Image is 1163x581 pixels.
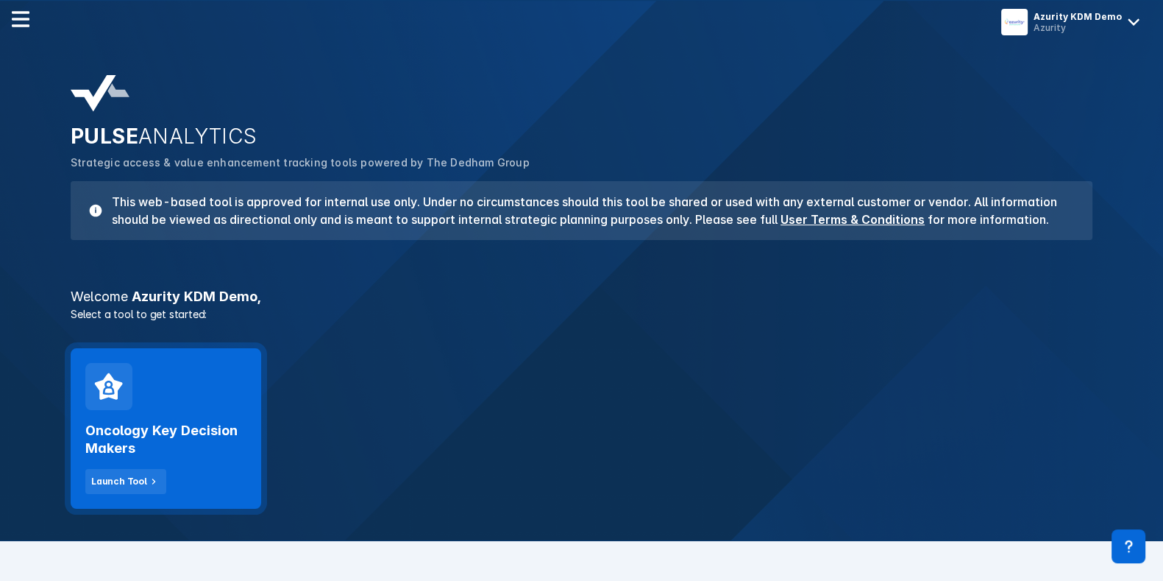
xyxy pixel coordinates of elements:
[71,155,1092,171] p: Strategic access & value enhancement tracking tools powered by The Dedham Group
[1034,11,1122,22] div: Azurity KDM Demo
[103,193,1075,228] h3: This web-based tool is approved for internal use only. Under no circumstances should this tool be...
[91,475,147,488] div: Launch Tool
[85,422,246,457] h2: Oncology Key Decision Makers
[71,124,1092,149] h2: PULSE
[1034,22,1122,33] div: Azurity
[62,306,1101,322] p: Select a tool to get started:
[71,75,129,112] img: pulse-analytics-logo
[1112,529,1145,563] div: Contact Support
[12,10,29,28] img: menu--horizontal.svg
[1004,12,1025,32] img: menu button
[85,469,166,494] button: Launch Tool
[62,290,1101,303] h3: Azurity KDM Demo ,
[780,212,925,227] a: User Terms & Conditions
[71,348,261,509] a: Oncology Key Decision MakersLaunch Tool
[71,289,128,304] span: Welcome
[138,124,257,149] span: ANALYTICS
